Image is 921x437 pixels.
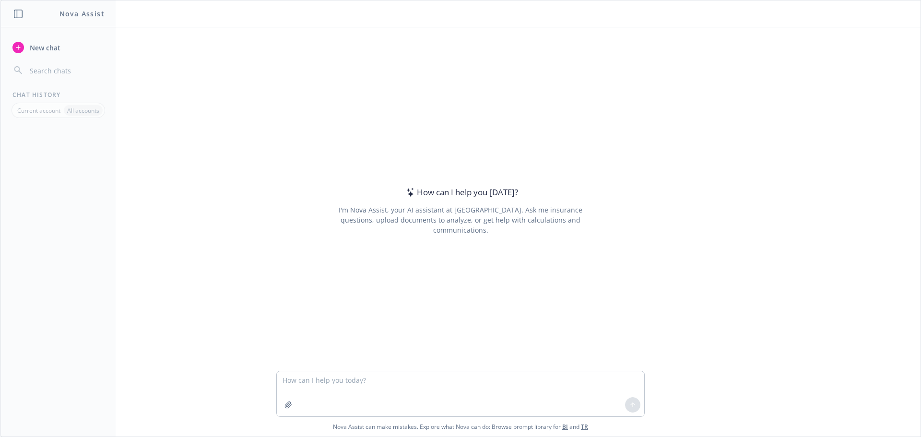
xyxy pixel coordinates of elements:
[325,205,595,235] div: I'm Nova Assist, your AI assistant at [GEOGRAPHIC_DATA]. Ask me insurance questions, upload docum...
[581,423,588,431] a: TR
[403,186,518,199] div: How can I help you [DATE]?
[562,423,568,431] a: BI
[28,64,104,77] input: Search chats
[1,91,116,99] div: Chat History
[4,417,917,437] span: Nova Assist can make mistakes. Explore what Nova can do: Browse prompt library for and
[9,39,108,56] button: New chat
[59,9,105,19] h1: Nova Assist
[28,43,60,53] span: New chat
[67,106,99,115] p: All accounts
[17,106,60,115] p: Current account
